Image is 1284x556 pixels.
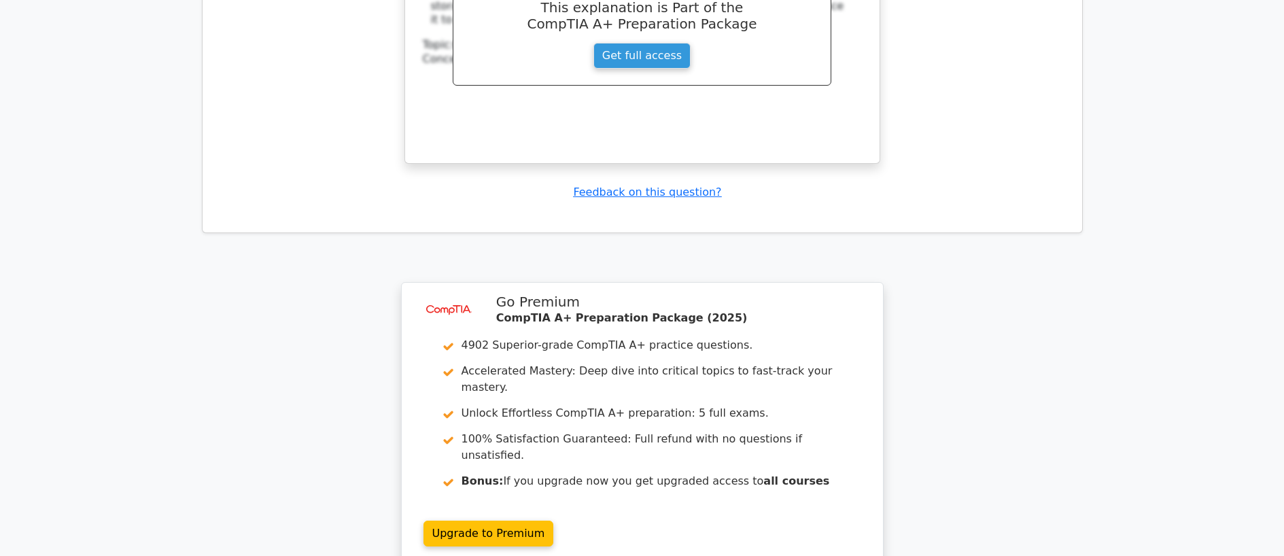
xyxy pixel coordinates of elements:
[423,521,554,546] a: Upgrade to Premium
[593,43,691,69] a: Get full access
[423,38,862,52] div: Topic:
[423,52,862,67] div: Concept:
[573,186,721,198] a: Feedback on this question?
